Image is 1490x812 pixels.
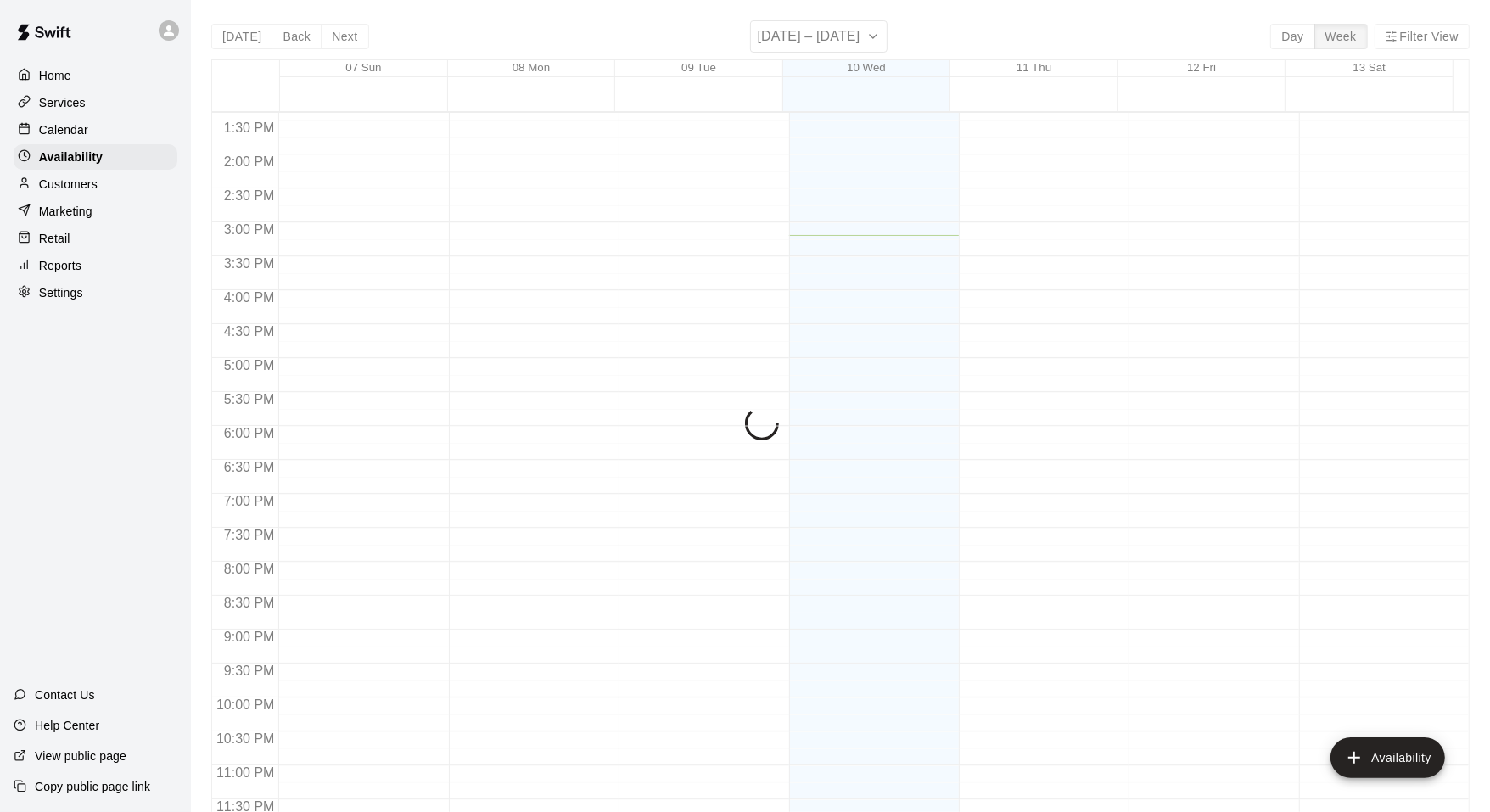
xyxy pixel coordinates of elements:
[39,284,83,301] p: Settings
[345,61,381,74] button: 07 Sun
[220,562,279,576] span: 8:00 PM
[220,154,279,169] span: 2:00 PM
[220,256,279,271] span: 3:30 PM
[35,717,99,734] p: Help Center
[14,144,177,170] a: Availability
[220,630,279,644] span: 9:00 PM
[1017,61,1051,74] button: 11 Thu
[1187,61,1216,74] button: 12 Fri
[212,765,278,780] span: 11:00 PM
[220,222,279,237] span: 3:00 PM
[220,188,279,203] span: 2:30 PM
[513,61,550,74] button: 08 Mon
[14,226,177,251] a: Retail
[39,94,86,111] p: Services
[14,117,177,143] a: Calendar
[14,253,177,278] a: Reports
[212,731,278,746] span: 10:30 PM
[220,358,279,372] span: 5:00 PM
[14,171,177,197] a: Customers
[1330,737,1445,778] button: add
[39,121,88,138] p: Calendar
[1353,61,1386,74] button: 13 Sat
[35,778,150,795] p: Copy public page link
[39,257,81,274] p: Reports
[14,199,177,224] a: Marketing
[39,176,98,193] p: Customers
[220,120,279,135] span: 1:30 PM
[220,528,279,542] span: 7:30 PM
[35,748,126,764] p: View public page
[220,596,279,610] span: 8:30 PM
[14,90,177,115] a: Services
[220,392,279,406] span: 5:30 PM
[39,67,71,84] p: Home
[14,63,177,88] a: Home
[212,697,278,712] span: 10:00 PM
[220,324,279,339] span: 4:30 PM
[35,686,95,703] p: Contact Us
[220,664,279,678] span: 9:30 PM
[39,230,70,247] p: Retail
[681,61,716,74] button: 09 Tue
[220,494,279,508] span: 7:00 PM
[847,61,886,74] button: 10 Wed
[220,460,279,474] span: 6:30 PM
[14,280,177,305] a: Settings
[220,426,279,440] span: 6:00 PM
[39,203,92,220] p: Marketing
[220,290,279,305] span: 4:00 PM
[39,148,103,165] p: Availability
